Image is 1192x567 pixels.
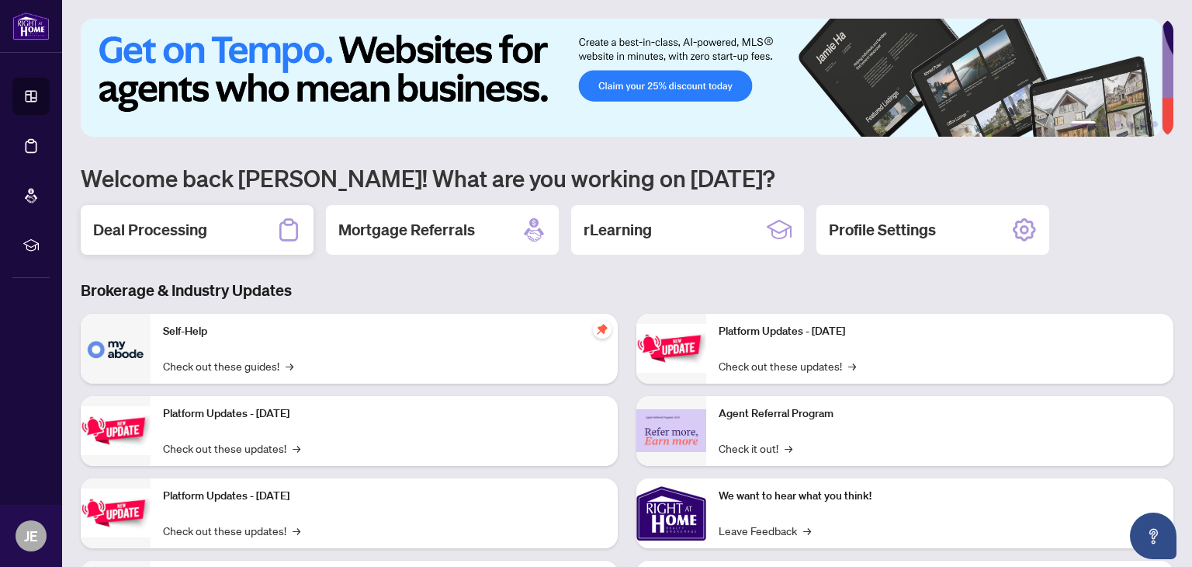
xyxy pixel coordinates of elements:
p: Platform Updates - [DATE] [163,405,605,423]
h3: Brokerage & Industry Updates [81,280,1173,301]
button: 4 [1127,121,1133,127]
p: Agent Referral Program [719,405,1161,423]
button: 3 [1114,121,1121,127]
h1: Welcome back [PERSON_NAME]! What are you working on [DATE]? [81,163,1173,193]
span: → [785,440,792,457]
a: Check out these updates!→ [163,440,300,457]
p: Self-Help [163,323,605,340]
span: → [803,522,811,539]
p: Platform Updates - [DATE] [719,323,1161,340]
a: Leave Feedback→ [719,522,811,539]
span: → [293,440,300,457]
button: 1 [1071,121,1096,127]
span: → [293,522,300,539]
span: → [286,357,293,374]
img: Platform Updates - September 16, 2025 [81,406,151,455]
a: Check out these updates!→ [163,522,300,539]
p: Platform Updates - [DATE] [163,488,605,505]
img: Self-Help [81,314,151,384]
button: 2 [1102,121,1108,127]
img: We want to hear what you think! [636,478,706,548]
span: pushpin [593,320,612,339]
span: JE [24,525,38,547]
button: 5 [1139,121,1145,127]
a: Check it out!→ [719,440,792,457]
p: We want to hear what you think! [719,488,1161,505]
h2: rLearning [584,219,652,241]
img: logo [12,12,50,40]
h2: Deal Processing [93,219,207,241]
img: Agent Referral Program [636,409,706,452]
span: → [848,357,856,374]
button: 6 [1152,121,1158,127]
img: Slide 0 [81,19,1162,137]
a: Check out these guides!→ [163,357,293,374]
h2: Profile Settings [829,219,936,241]
button: Open asap [1130,513,1176,559]
h2: Mortgage Referrals [338,219,475,241]
img: Platform Updates - July 21, 2025 [81,489,151,537]
a: Check out these updates!→ [719,357,856,374]
img: Platform Updates - June 23, 2025 [636,324,706,373]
